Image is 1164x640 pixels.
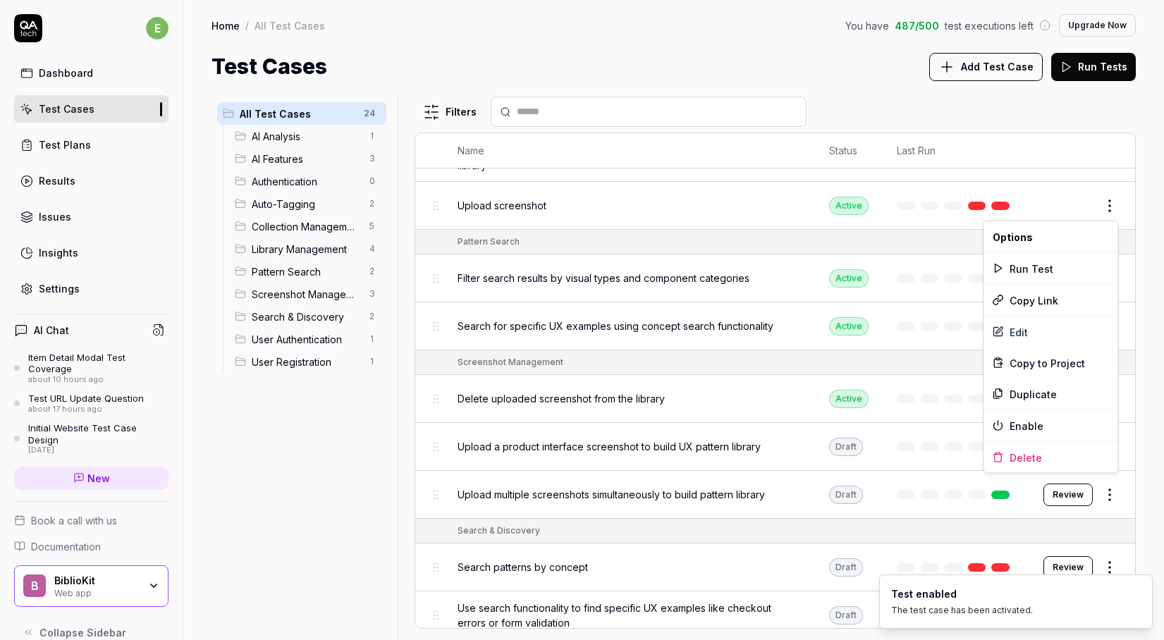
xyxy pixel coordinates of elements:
div: Delete [984,442,1118,473]
div: Duplicate [984,379,1118,410]
a: Edit [984,316,1118,347]
div: Enable [984,410,1118,441]
span: Options [993,229,1033,244]
div: Copy Link [984,285,1118,316]
div: Run Test [984,253,1118,284]
span: Copy to Project [1010,355,1085,370]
